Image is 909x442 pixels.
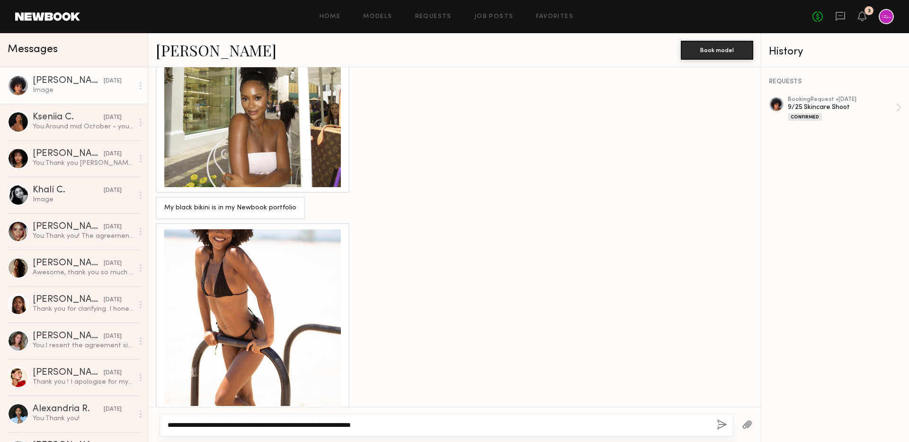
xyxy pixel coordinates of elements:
div: Thank you for clarifying. I honestly did not see that part of the posting, and I truly apologize ... [33,305,134,314]
div: Image [33,195,134,204]
div: You: Thank you [PERSON_NAME]! You were a natural :) If you'd love to receive some Good Molecules ... [33,159,134,168]
div: REQUESTS [769,79,901,85]
div: 9/25 Skincare Shoot [788,103,896,112]
div: [DATE] [104,150,122,159]
a: Requests [415,14,452,20]
div: Image [33,86,134,95]
div: [DATE] [104,296,122,305]
div: [PERSON_NAME] [33,149,104,159]
div: History [769,46,901,57]
div: [DATE] [104,369,122,378]
a: [PERSON_NAME] [156,40,276,60]
div: Kseniia C. [33,113,104,122]
div: [PERSON_NAME] [33,76,104,86]
div: You: Around mid October - you should see them on our website and social! [33,122,134,131]
div: You: Thank you! [33,414,134,423]
div: [PERSON_NAME] [33,222,104,232]
div: You: I resent the agreement since it's a different rate for this shorter shoot. The agreement inc... [33,341,134,350]
a: Favorites [536,14,573,20]
div: [DATE] [104,113,122,122]
div: [DATE] [104,332,122,341]
div: 3 [868,9,871,14]
div: [PERSON_NAME] [33,332,104,341]
div: [PERSON_NAME] [33,295,104,305]
a: Book model [681,45,753,54]
a: Home [320,14,341,20]
div: Alexandria R. [33,405,104,414]
div: You: Thank you! The agreement has been shared to your email via Dropbox Sign. Please sign with yo... [33,232,134,241]
span: Messages [8,44,58,55]
a: bookingRequest •[DATE]9/25 Skincare ShootConfirmed [788,97,901,121]
div: Confirmed [788,113,822,121]
div: Thank you ! I apologise for my delay 🙏🏽 [33,378,134,387]
div: [PERSON_NAME] [33,259,104,268]
a: Models [363,14,392,20]
div: [DATE] [104,223,122,232]
div: [DATE] [104,77,122,86]
button: Book model [681,41,753,60]
div: [PERSON_NAME] [33,368,104,378]
div: Awesome, thank you so much and all the best on this shoot! [33,268,134,277]
div: My black bikini is in my Newbook portfolio [164,203,296,214]
div: [DATE] [104,405,122,414]
a: Job Posts [474,14,514,20]
div: Khalí C. [33,186,104,195]
div: [DATE] [104,259,122,268]
div: [DATE] [104,186,122,195]
div: booking Request • [DATE] [788,97,896,103]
